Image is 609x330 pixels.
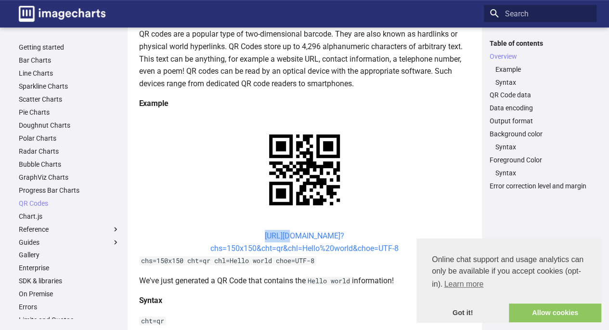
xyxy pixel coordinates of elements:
[490,104,591,112] a: Data encoding
[490,117,591,125] a: Output format
[19,95,120,104] a: Scatter Charts
[252,118,357,222] img: chart
[19,173,120,182] a: GraphViz Charts
[432,254,586,291] span: Online chat support and usage analytics can only be available if you accept cookies (opt-in).
[490,182,591,190] a: Error correction level and margin
[490,169,591,177] nav: Foreground Color
[490,156,591,164] a: Foreground Color
[19,199,120,208] a: QR Codes
[19,6,105,22] img: logo
[495,143,591,151] a: Syntax
[19,316,120,324] a: Limits and Quotas
[495,78,591,87] a: Syntax
[19,108,120,117] a: Pie Charts
[19,56,120,65] a: Bar Charts
[416,238,601,322] div: cookieconsent
[19,69,120,78] a: Line Charts
[139,317,166,325] code: cht=qr
[19,225,120,234] label: Reference
[19,82,120,91] a: Sparkline Charts
[484,39,596,191] nav: Table of contents
[19,43,120,52] a: Getting started
[490,91,591,99] a: QR Code data
[210,231,399,253] a: [URL][DOMAIN_NAME]?chs=150x150&cht=qr&chl=Hello%20world&choe=UTF-8
[19,264,120,272] a: Enterprise
[15,2,109,26] a: Image-Charts documentation
[19,186,120,195] a: Progress Bar Charts
[490,52,591,61] a: Overview
[19,251,120,259] a: Gallery
[509,304,601,323] a: allow cookies
[19,134,120,143] a: Polar Charts
[495,65,591,74] a: Example
[19,277,120,285] a: SDK & libraries
[139,275,470,287] p: We've just generated a QR Code that contains the information!
[139,256,316,265] code: chs=150x150 cht=qr chl=Hello world choe=UTF-8
[490,65,591,87] nav: Overview
[19,121,120,130] a: Doughnut Charts
[139,28,470,90] p: QR codes are a popular type of two-dimensional barcode. They are also known as hardlinks or physi...
[495,169,591,177] a: Syntax
[19,290,120,298] a: On Premise
[19,303,120,311] a: Errors
[19,238,120,247] label: Guides
[19,147,120,156] a: Radar Charts
[19,160,120,169] a: Bubble Charts
[19,212,120,221] a: Chart.js
[416,304,509,323] a: dismiss cookie message
[490,143,591,151] nav: Background color
[490,130,591,138] a: Background color
[484,39,596,48] label: Table of contents
[139,294,470,307] h4: Syntax
[139,97,470,110] h4: Example
[484,5,596,22] input: Search
[306,277,352,285] code: Hello world
[442,277,485,291] a: learn more about cookies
